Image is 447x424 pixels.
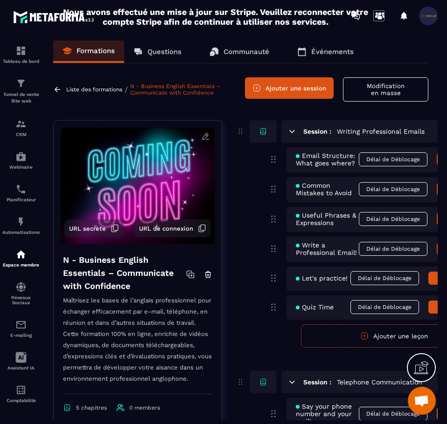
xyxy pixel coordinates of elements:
[288,41,363,63] a: Événements
[2,333,40,338] p: E-mailing
[350,271,419,285] span: Délai de Déblocage
[53,41,124,63] a: Formations
[69,225,106,232] span: URL secrète
[15,78,27,89] img: formation
[2,242,40,274] a: automationsautomationsEspace membre
[2,345,40,377] a: Assistant IA
[15,216,27,227] img: automations
[408,387,436,415] div: Ouvrir le chat
[63,253,186,293] h4: N - Business English Essentials – Communicate with Confidence
[359,212,427,226] span: Délai de Déblocage
[13,8,97,26] img: logo
[2,377,40,410] a: accountantaccountantComptabilité
[15,319,27,330] img: email
[296,182,359,197] span: Common Mistakes to Avoid
[2,365,40,370] p: Assistant IA
[2,230,40,235] p: Automatisations
[350,300,419,314] span: Délai de Déblocage
[2,197,40,202] p: Planificateur
[147,48,182,56] p: Questions
[296,212,359,226] span: Useful Phrases & Expressions
[2,398,40,403] p: Comptabilité
[15,184,27,195] img: scheduler
[64,219,124,237] button: URL secrète
[2,59,40,64] p: Tableau de bord
[125,85,128,94] span: /
[15,118,27,130] img: formation
[2,111,40,144] a: formationformationCRM
[15,281,27,293] img: social-network
[296,303,334,311] span: Quiz Time
[2,144,40,177] a: automationsautomationsWebinaire
[337,127,425,136] h5: Writing Professional Emails
[61,128,215,244] img: background
[245,77,334,99] button: Ajouter une session
[359,407,427,421] span: Délai de Déblocage
[15,384,27,396] img: accountant
[2,177,40,209] a: schedulerschedulerPlanificateur
[77,47,115,55] p: Formations
[343,77,428,102] button: Modification en masse
[66,86,122,93] a: Liste des formations
[359,242,427,256] span: Délai de Déblocage
[2,209,40,242] a: automationsautomationsAutomatisations
[76,404,107,411] span: 5 chapitres
[296,274,348,282] span: Let's practice!
[2,38,40,71] a: formationformationTableau de bord
[63,295,212,394] p: Maîtrisez les bases de l’anglais professionnel pour échanger efficacement par e-mail, téléphone, ...
[15,151,27,162] img: automations
[2,312,40,345] a: emailemailE-mailing
[2,132,40,137] p: CRM
[303,378,331,386] h6: Session :
[359,182,427,196] span: Délai de Déblocage
[2,164,40,170] p: Webinaire
[2,274,40,312] a: social-networksocial-networkRéseaux Sociaux
[2,91,40,104] p: Tunnel de vente Site web
[129,404,160,411] span: 0 members
[296,152,359,167] span: Email Structure: What goes where?
[337,377,422,387] h5: Telephone Communication
[134,219,211,237] button: URL de connexion
[15,249,27,260] img: automations
[223,48,269,56] p: Communauté
[15,45,27,56] img: formation
[63,7,369,27] h2: Nous avons effectué une mise à jour sur Stripe. Veuillez reconnecter votre compte Stripe afin de ...
[296,241,359,256] span: Write a Professional Email!
[2,262,40,267] p: Espace membre
[311,48,354,56] p: Événements
[124,41,191,63] a: Questions
[359,152,427,166] span: Délai de Déblocage
[2,295,40,305] p: Réseaux Sociaux
[139,225,193,232] span: URL de connexion
[130,83,243,96] a: N - Business English Essentials – Communicate with Confidence
[2,71,40,111] a: formationformationTunnel de vente Site web
[200,41,279,63] a: Communauté
[303,128,331,135] h6: Session :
